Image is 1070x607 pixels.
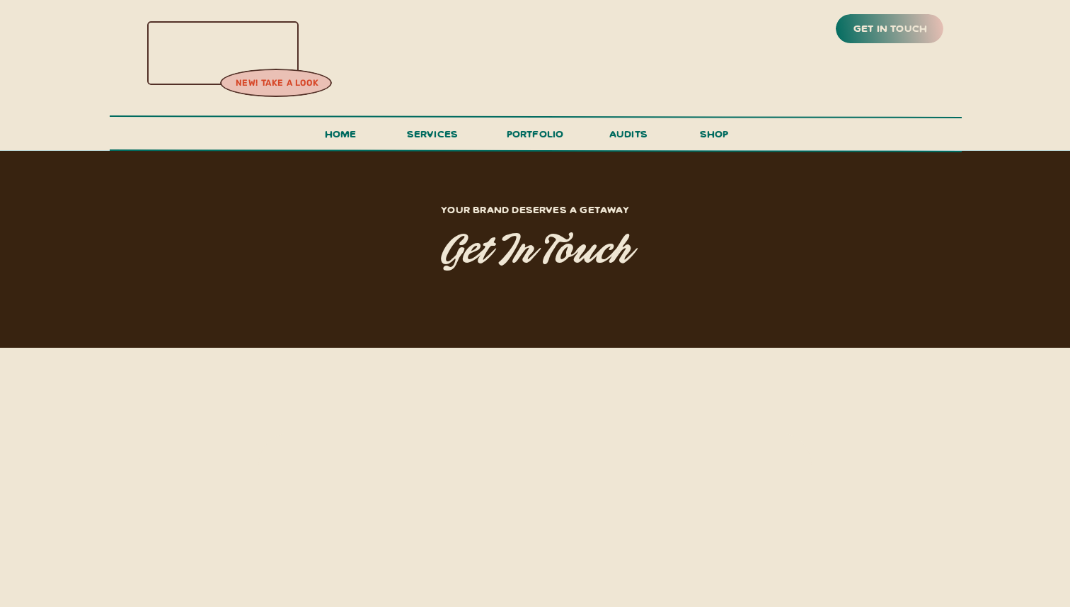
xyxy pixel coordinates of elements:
[318,125,362,151] a: Home
[403,125,462,151] a: services
[372,200,698,218] h1: Your brand deserves a getaway
[680,125,748,149] a: shop
[407,127,459,140] span: services
[607,125,650,149] a: audits
[502,125,568,151] a: portfolio
[219,76,335,91] a: new! take a look
[309,230,761,275] h1: get in touch
[851,19,930,39] a: get in touch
